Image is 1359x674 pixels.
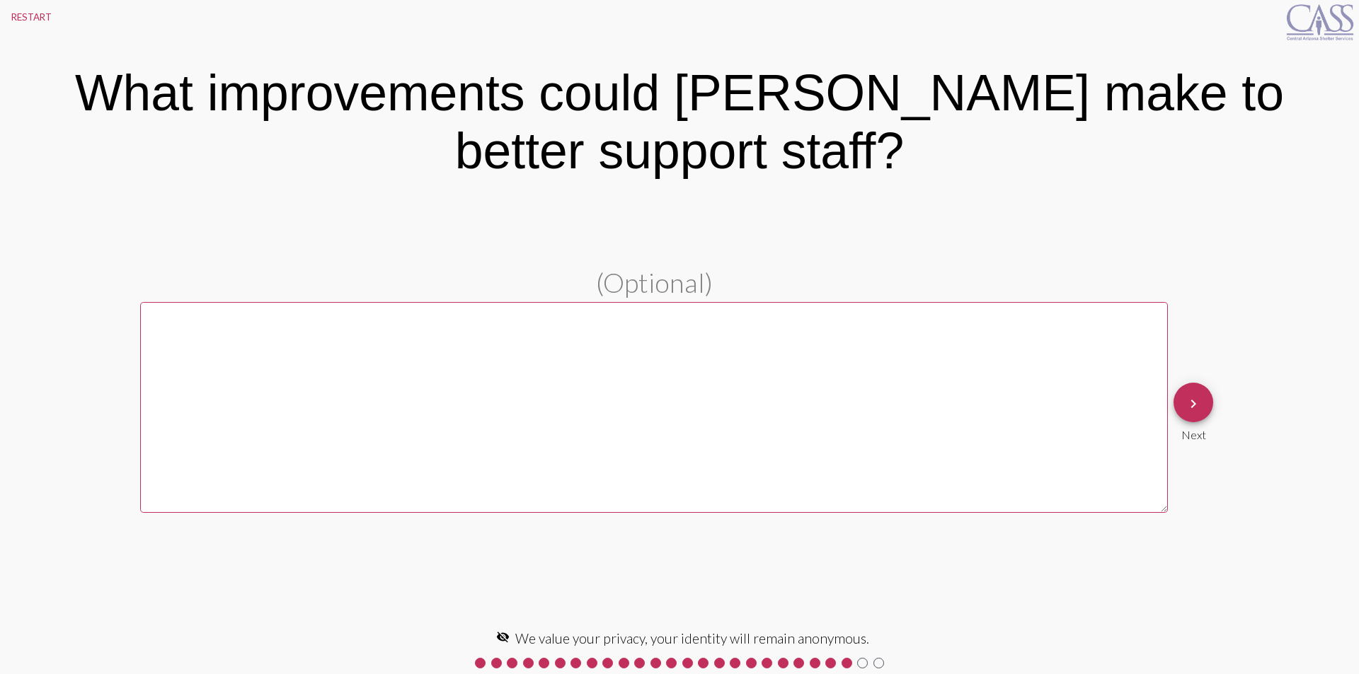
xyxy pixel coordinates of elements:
div: Next [1174,422,1213,441]
mat-icon: visibility_off [496,630,510,644]
div: What improvements could [PERSON_NAME] make to better support staff? [21,64,1339,180]
span: (Optional) [596,266,713,298]
img: CASS-logo_BLUE_WEB.png [1285,4,1355,41]
span: We value your privacy, your identity will remain anonymous. [515,630,869,646]
mat-icon: keyboard_arrow_right [1185,395,1202,412]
